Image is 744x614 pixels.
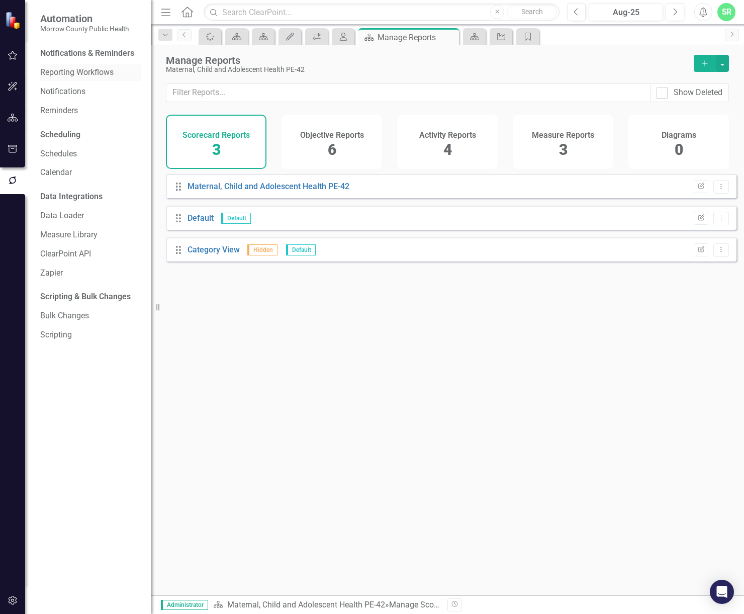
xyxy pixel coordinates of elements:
div: Show Deleted [674,87,722,99]
h4: Diagrams [662,131,696,140]
span: 4 [443,141,452,158]
span: 6 [328,141,336,158]
a: Scripting [40,329,141,341]
img: ClearPoint Strategy [5,12,23,29]
span: Default [286,244,316,255]
a: Data Loader [40,210,141,222]
span: 3 [559,141,568,158]
span: 3 [212,141,221,158]
a: Maternal, Child and Adolescent Health PE-42 [227,600,385,609]
input: Search ClearPoint... [204,4,560,21]
span: Administrator [161,600,208,610]
small: Morrow County Public Health [40,25,129,33]
span: 0 [675,141,683,158]
button: Aug-25 [589,3,663,21]
a: Reminders [40,105,141,117]
a: Notifications [40,86,141,98]
div: Aug-25 [592,7,660,19]
a: Schedules [40,148,141,160]
div: Scripting & Bulk Changes [40,291,131,303]
div: Manage Reports [378,31,456,44]
span: Automation [40,13,129,25]
a: Zapier [40,268,141,279]
h4: Scorecard Reports [182,131,250,140]
h4: Objective Reports [300,131,364,140]
span: Default [221,213,251,224]
button: Search [507,5,557,19]
a: Calendar [40,167,141,179]
a: Category View [188,245,240,254]
div: Maternal, Child and Adolescent Health PE-42 [166,66,684,73]
a: ClearPoint API [40,248,141,260]
a: Measure Library [40,229,141,241]
div: Open Intercom Messenger [710,580,734,604]
a: Maternal, Child and Adolescent Health PE-42 [188,182,349,191]
span: Hidden [247,244,277,255]
div: » Manage Scorecard Reports [213,599,440,611]
a: Reporting Workflows [40,67,141,78]
span: Search [521,8,543,16]
a: Bulk Changes [40,310,141,322]
a: Default [188,213,214,223]
button: SR [717,3,735,21]
div: Manage Reports [166,55,684,66]
h4: Measure Reports [532,131,594,140]
div: Scheduling [40,129,80,141]
div: Data Integrations [40,191,103,203]
input: Filter Reports... [166,83,650,102]
div: Notifications & Reminders [40,48,134,59]
h4: Activity Reports [419,131,476,140]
